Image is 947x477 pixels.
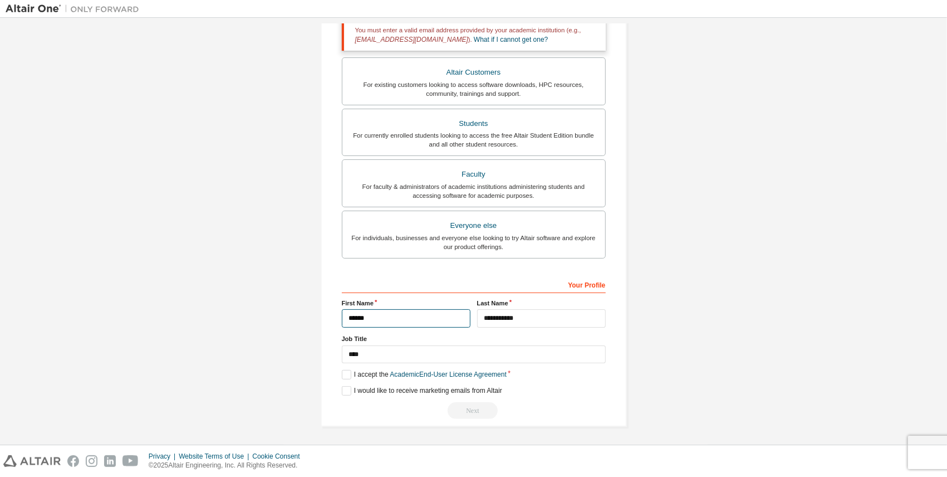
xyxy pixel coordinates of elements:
img: youtube.svg [122,455,139,467]
div: You must enter a valid email address provided by your academic institution (e.g., ). [342,19,606,51]
label: Job Title [342,334,606,343]
label: I would like to receive marketing emails from Altair [342,386,502,396]
span: [EMAIL_ADDRESS][DOMAIN_NAME] [355,36,468,43]
img: instagram.svg [86,455,97,467]
div: For currently enrolled students looking to access the free Altair Student Edition bundle and all ... [349,131,598,149]
div: For existing customers looking to access software downloads, HPC resources, community, trainings ... [349,80,598,98]
div: Altair Customers [349,65,598,80]
div: You need to provide your academic email [342,402,606,419]
a: Academic End-User License Agreement [390,371,507,378]
img: linkedin.svg [104,455,116,467]
img: altair_logo.svg [3,455,61,467]
div: Cookie Consent [252,452,306,461]
div: Your Profile [342,275,606,293]
label: Last Name [477,299,606,308]
div: Everyone else [349,218,598,233]
img: Altair One [6,3,145,14]
label: First Name [342,299,470,308]
div: For individuals, businesses and everyone else looking to try Altair software and explore our prod... [349,233,598,251]
p: © 2025 Altair Engineering, Inc. All Rights Reserved. [149,461,307,470]
div: Privacy [149,452,179,461]
div: Faculty [349,167,598,182]
img: facebook.svg [67,455,79,467]
div: For faculty & administrators of academic institutions administering students and accessing softwa... [349,182,598,200]
div: Website Terms of Use [179,452,252,461]
a: What if I cannot get one? [474,36,548,43]
label: I accept the [342,370,507,379]
div: Students [349,116,598,132]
